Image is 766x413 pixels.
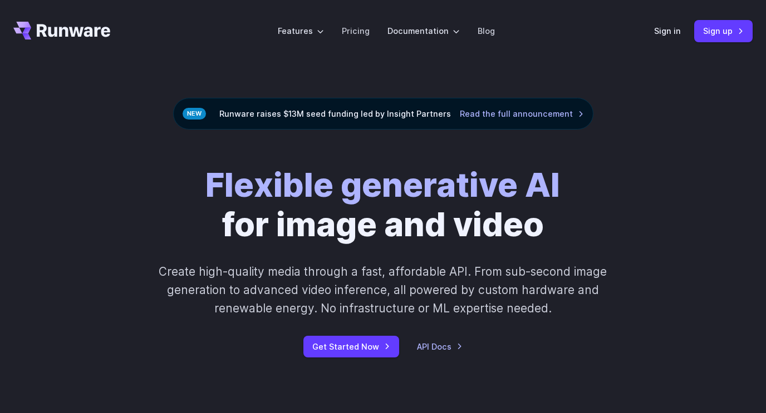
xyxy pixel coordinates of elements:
[460,107,584,120] a: Read the full announcement
[278,24,324,37] label: Features
[417,340,463,353] a: API Docs
[205,165,560,205] strong: Flexible generative AI
[342,24,370,37] a: Pricing
[303,336,399,357] a: Get Started Now
[387,24,460,37] label: Documentation
[13,22,110,39] a: Go to /
[146,262,620,318] p: Create high-quality media through a fast, affordable API. From sub-second image generation to adv...
[205,165,560,245] h1: for image and video
[173,98,593,130] div: Runware raises $13M seed funding led by Insight Partners
[654,24,681,37] a: Sign in
[478,24,495,37] a: Blog
[694,20,753,42] a: Sign up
